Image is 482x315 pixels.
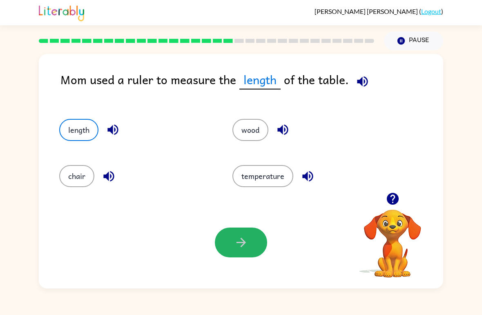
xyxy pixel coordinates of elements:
span: [PERSON_NAME] [PERSON_NAME] [315,7,419,15]
a: Logout [421,7,441,15]
video: Your browser must support playing .mp4 files to use Literably. Please try using another browser. [352,197,433,279]
button: temperature [232,165,293,187]
button: wood [232,119,268,141]
div: ( ) [315,7,443,15]
button: Pause [384,31,443,50]
div: Mom used a ruler to measure the of the table. [60,70,443,103]
button: chair [59,165,94,187]
span: length [239,70,281,89]
button: length [59,119,98,141]
img: Literably [39,3,84,21]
